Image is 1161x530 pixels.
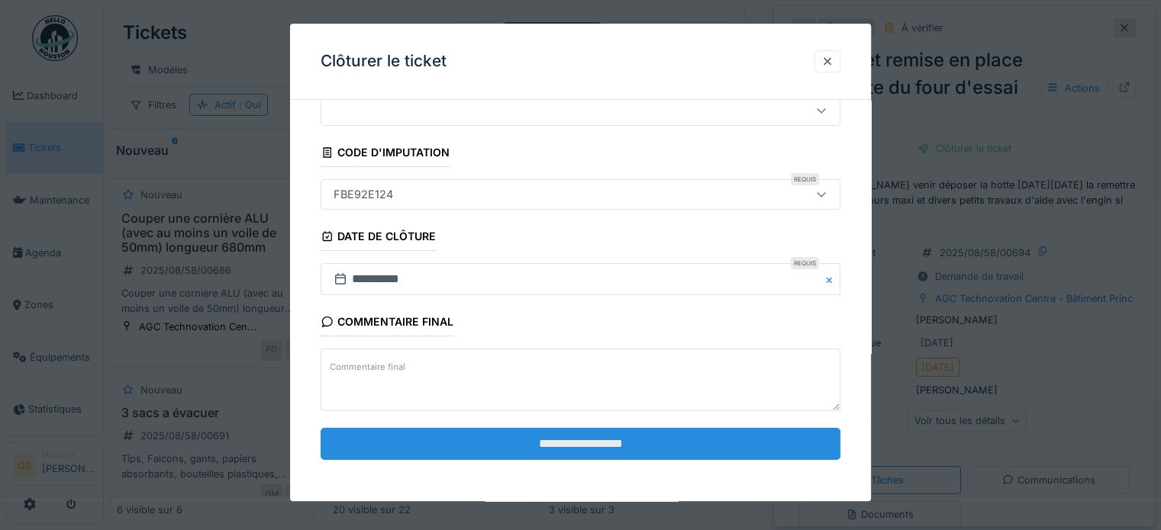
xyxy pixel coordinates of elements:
[321,311,453,337] div: Commentaire final
[321,141,450,167] div: Code d'imputation
[824,264,840,296] button: Close
[791,258,819,270] div: Requis
[327,358,408,377] label: Commentaire final
[321,52,447,71] h3: Clôturer le ticket
[791,173,819,185] div: Requis
[327,186,399,203] div: FBE92E124
[321,225,436,251] div: Date de clôture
